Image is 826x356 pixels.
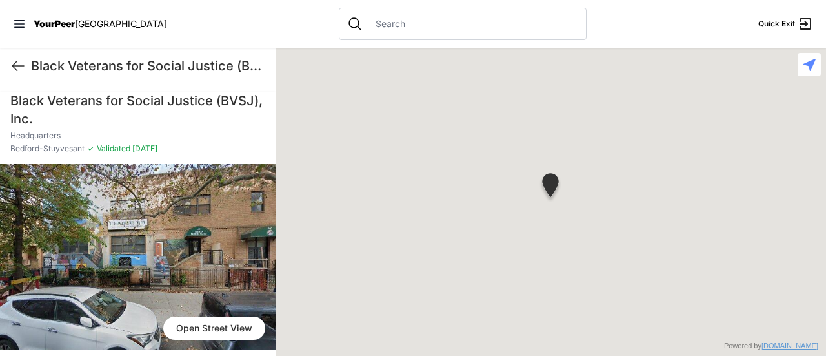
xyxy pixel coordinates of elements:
a: Open Street View [163,317,265,340]
p: Headquarters [10,131,265,141]
span: [GEOGRAPHIC_DATA] [75,18,167,29]
h1: Black Veterans for Social Justice (BVSJ), Inc. [10,92,265,128]
div: Powered by [724,340,818,351]
span: Validated [97,143,130,153]
span: [DATE] [130,143,157,153]
div: Headquarters [539,173,561,202]
a: [DOMAIN_NAME] [761,342,818,350]
a: YourPeer[GEOGRAPHIC_DATA] [34,20,167,28]
span: Bedford-Stuyvesant [10,143,85,154]
span: ✓ [87,143,94,154]
span: Quick Exit [758,19,795,29]
input: Search [368,17,578,30]
h1: Black Veterans for Social Justice (BVSJ), Inc. [31,57,265,75]
a: Quick Exit [758,16,813,32]
span: YourPeer [34,18,75,29]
